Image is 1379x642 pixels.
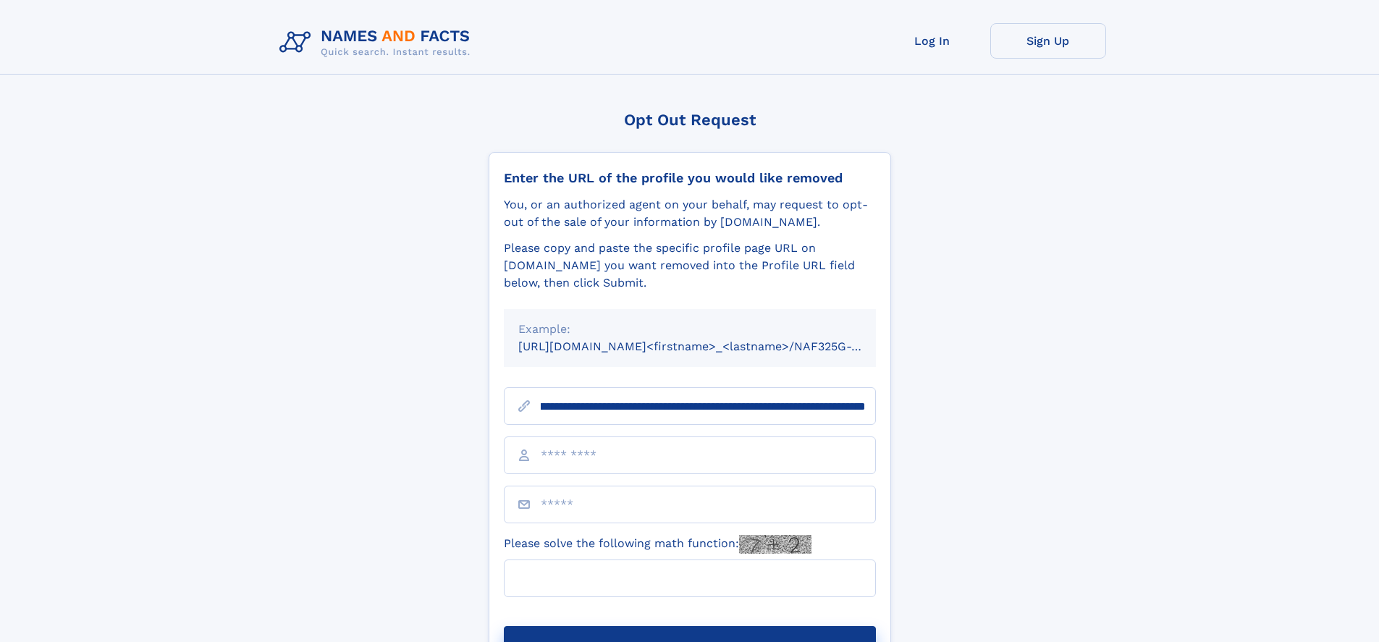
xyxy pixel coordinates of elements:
[504,170,876,186] div: Enter the URL of the profile you would like removed
[874,23,990,59] a: Log In
[504,535,811,554] label: Please solve the following math function:
[518,321,861,338] div: Example:
[518,339,903,353] small: [URL][DOMAIN_NAME]<firstname>_<lastname>/NAF325G-xxxxxxxx
[274,23,482,62] img: Logo Names and Facts
[990,23,1106,59] a: Sign Up
[504,240,876,292] div: Please copy and paste the specific profile page URL on [DOMAIN_NAME] you want removed into the Pr...
[504,196,876,231] div: You, or an authorized agent on your behalf, may request to opt-out of the sale of your informatio...
[489,111,891,129] div: Opt Out Request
